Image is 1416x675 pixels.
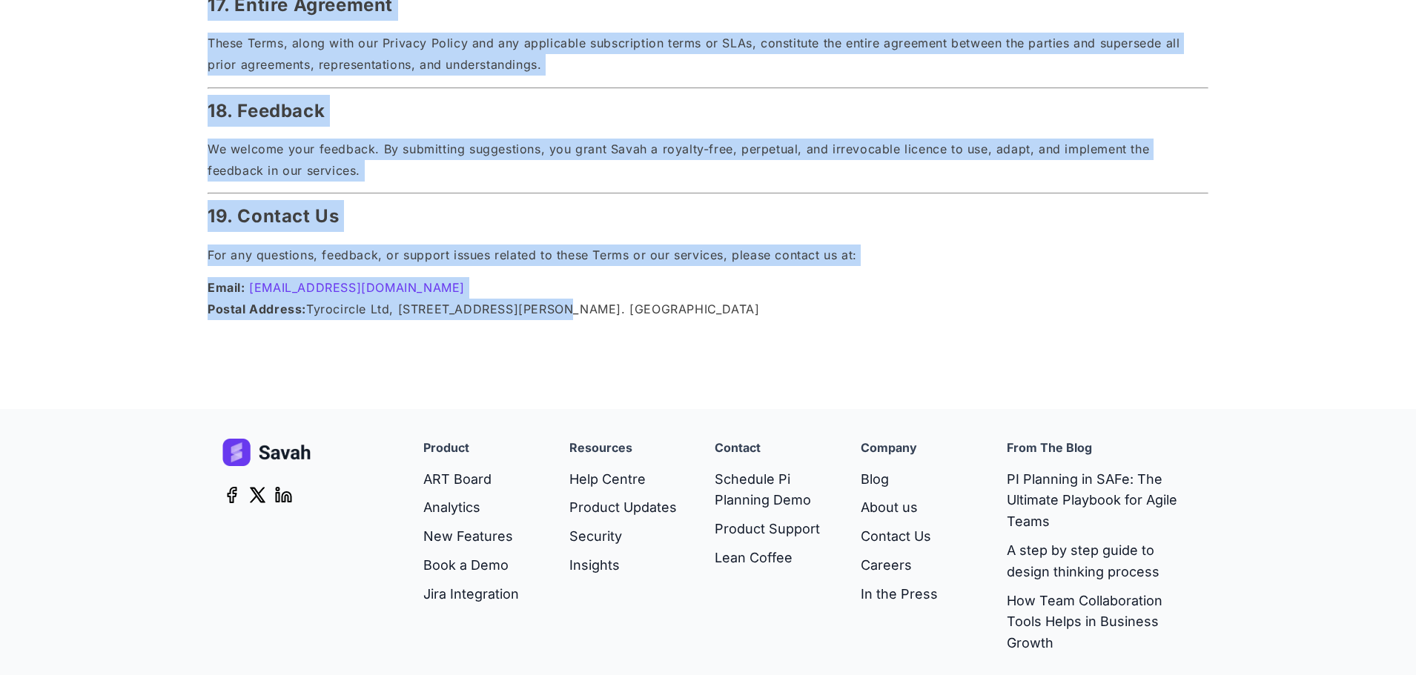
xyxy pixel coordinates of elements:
[569,522,677,551] a: Security
[569,551,677,580] a: Insights
[715,465,831,516] a: Schedule Pi Planning Demo
[569,439,632,458] h4: Resources
[423,580,519,609] a: Jira Integration
[569,465,677,494] a: Help Centre
[423,522,519,551] a: New Features
[208,277,1208,320] p: Tyrocircle Ltd, [STREET_ADDRESS][PERSON_NAME]. [GEOGRAPHIC_DATA]
[423,551,519,580] a: Book a Demo
[208,302,306,316] strong: Postal Address:
[715,515,831,544] a: Product Support
[715,544,831,573] a: Lean Coffee
[861,465,938,494] a: Blog
[861,493,938,522] a: About us
[861,522,938,551] a: Contact Us
[208,95,1208,127] h3: 18. Feedback
[715,439,761,458] h4: Contact
[208,280,245,295] strong: Email:
[1007,587,1194,658] a: How Team Collaboration Tools Helps in Business Growth
[423,439,469,458] h4: Product
[423,493,519,522] a: Analytics
[861,551,938,580] a: Careers
[208,245,1208,266] p: For any questions, feedback, or support issues related to these Terms or our services, please con...
[1007,465,1194,536] a: PI Planning in SAFe: The Ultimate Playbook for Agile Teams
[861,439,917,458] h4: company
[861,580,938,609] a: In the Press
[423,465,519,494] a: ART Board
[569,493,677,522] a: Product Updates
[1342,604,1416,675] iframe: Chat Widget
[1007,536,1194,587] a: A step by step guide to design thinking process
[208,33,1208,76] p: These Terms, along with our Privacy Policy and any applicable subscription terms or SLAs, constit...
[208,200,1208,232] h3: 19. Contact Us
[249,280,465,295] a: [EMAIL_ADDRESS][DOMAIN_NAME]
[1007,439,1092,458] h4: From the Blog
[208,139,1208,182] p: We welcome your feedback. By submitting suggestions, you grant Savah a royalty-free, perpetual, a...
